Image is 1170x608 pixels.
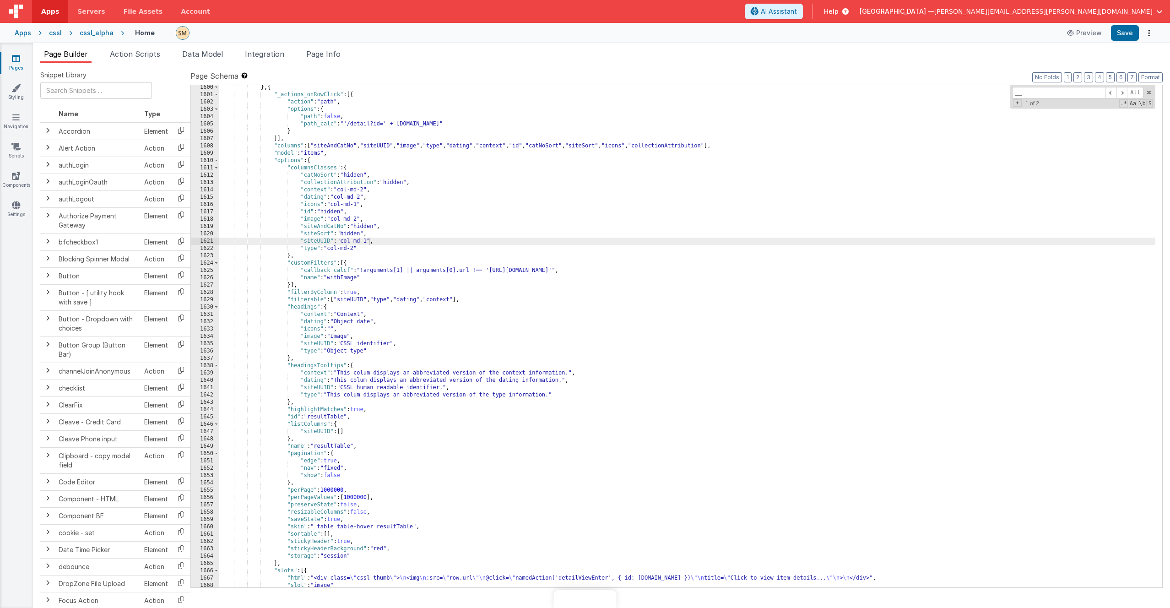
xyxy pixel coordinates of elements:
div: 1650 [191,450,219,457]
div: 1666 [191,567,219,575]
span: Type [144,110,160,118]
td: authLogout [55,190,141,207]
td: Element [141,430,172,447]
td: Action [141,250,172,267]
div: 1610 [191,157,219,164]
span: Integration [245,49,284,59]
div: 1619 [191,223,219,230]
td: Button [55,267,141,284]
td: Element [141,207,172,233]
div: 1655 [191,487,219,494]
div: 1611 [191,164,219,172]
span: Action Scripts [110,49,160,59]
td: Date Time Picker [55,541,141,558]
td: Element [141,123,172,140]
td: Action [141,140,172,157]
td: authLoginOauth [55,174,141,190]
div: 1660 [191,523,219,531]
td: Element [141,396,172,413]
input: Search Snippets ... [40,82,152,99]
div: 1609 [191,150,219,157]
div: 1628 [191,289,219,296]
div: 1653 [191,472,219,479]
div: 1648 [191,435,219,443]
td: DropZone File Upload [55,575,141,592]
button: 2 [1073,72,1082,82]
span: [GEOGRAPHIC_DATA] — [860,7,934,16]
span: Apps [41,7,59,16]
div: 1622 [191,245,219,252]
div: 1652 [191,465,219,472]
td: Element [141,490,172,507]
span: Toggel Replace mode [1013,99,1022,107]
span: File Assets [124,7,163,16]
div: 1605 [191,120,219,128]
div: 1651 [191,457,219,465]
td: Component - HTML [55,490,141,507]
td: Element [141,413,172,430]
div: 1635 [191,340,219,347]
div: cssl [49,28,62,38]
span: Alt-Enter [1127,87,1143,98]
div: 1618 [191,216,219,223]
span: AI Assistant [761,7,797,16]
td: Element [141,310,172,337]
td: bfcheckbox1 [55,233,141,250]
div: 1629 [191,296,219,304]
button: Options [1143,27,1155,39]
div: 1664 [191,553,219,560]
td: Accordion [55,123,141,140]
div: 1665 [191,560,219,567]
td: Element [141,473,172,490]
button: 7 [1127,72,1137,82]
div: 1639 [191,369,219,377]
span: Page Info [306,49,341,59]
span: Page Builder [44,49,88,59]
div: 1644 [191,406,219,413]
td: Clipboard - copy model field [55,447,141,473]
button: Preview [1062,26,1107,40]
td: Action [141,524,172,541]
button: Format [1138,72,1163,82]
td: Element [141,267,172,284]
td: Blocking Spinner Modal [55,250,141,267]
div: 1640 [191,377,219,384]
div: 1637 [191,355,219,362]
div: 1663 [191,545,219,553]
div: 1633 [191,326,219,333]
div: 1667 [191,575,219,582]
td: Element [141,233,172,250]
td: Action [141,558,172,575]
div: 1632 [191,318,219,326]
td: channelJoinAnonymous [55,363,141,380]
div: 1623 [191,252,219,260]
span: Servers [77,7,105,16]
div: 1616 [191,201,219,208]
div: 1607 [191,135,219,142]
input: Search for [1012,87,1105,98]
span: [PERSON_NAME][EMAIL_ADDRESS][PERSON_NAME][DOMAIN_NAME] [934,7,1153,16]
div: 1606 [191,128,219,135]
span: 1 of 2 [1022,100,1043,107]
button: AI Assistant [745,4,803,19]
span: Snippet Library [40,71,87,80]
td: debounce [55,558,141,575]
div: 1647 [191,428,219,435]
td: Element [141,284,172,310]
span: CaseSensitive Search [1129,99,1137,108]
div: 1661 [191,531,219,538]
div: 1613 [191,179,219,186]
div: 1603 [191,106,219,113]
div: 1620 [191,230,219,238]
div: 1608 [191,142,219,150]
div: 1627 [191,282,219,289]
div: 1641 [191,384,219,391]
td: Alert Action [55,140,141,157]
button: [GEOGRAPHIC_DATA] — [PERSON_NAME][EMAIL_ADDRESS][PERSON_NAME][DOMAIN_NAME] [860,7,1163,16]
td: Component BF [55,507,141,524]
div: 1658 [191,509,219,516]
span: Data Model [182,49,223,59]
div: 1624 [191,260,219,267]
div: 1657 [191,501,219,509]
button: No Folds [1032,72,1062,82]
